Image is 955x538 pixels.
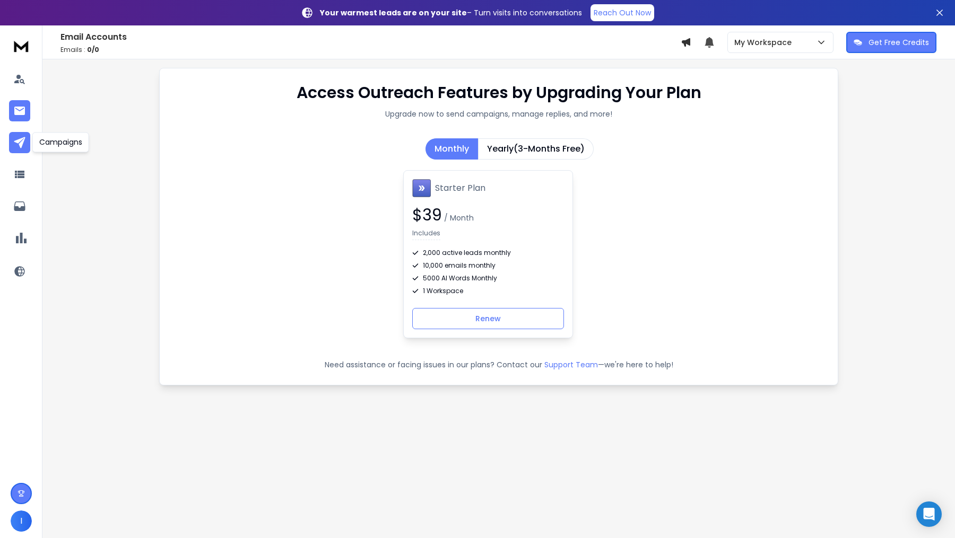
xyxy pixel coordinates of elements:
button: Monthly [426,138,478,160]
div: Open Intercom Messenger [916,501,942,527]
h1: Starter Plan [435,182,485,195]
p: Includes [412,229,440,240]
p: Emails : [60,46,681,54]
p: – Turn visits into conversations [320,7,582,18]
p: Upgrade now to send campaigns, manage replies, and more! [385,109,612,119]
button: I [11,510,32,532]
p: Get Free Credits [869,37,929,48]
div: 2,000 active leads monthly [412,249,564,257]
img: logo [11,36,32,56]
p: Need assistance or facing issues in our plans? Contact our —we're here to help! [175,359,823,370]
button: Support Team [544,359,598,370]
img: Starter Plan icon [412,179,431,197]
h1: Access Outreach Features by Upgrading Your Plan [297,83,701,102]
button: Get Free Credits [846,32,936,53]
p: Reach Out Now [594,7,651,18]
span: / Month [442,213,474,223]
span: $ 39 [412,204,442,226]
button: Renew [412,308,564,329]
button: Yearly(3-Months Free) [478,138,594,160]
div: Campaigns [32,132,89,152]
h1: Email Accounts [60,31,681,43]
div: 10,000 emails monthly [412,261,564,270]
div: 5000 AI Words Monthly [412,274,564,283]
p: My Workspace [734,37,796,48]
strong: Your warmest leads are on your site [320,7,467,18]
span: 0 / 0 [87,45,99,54]
a: Reach Out Now [591,4,654,21]
div: 1 Workspace [412,287,564,295]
